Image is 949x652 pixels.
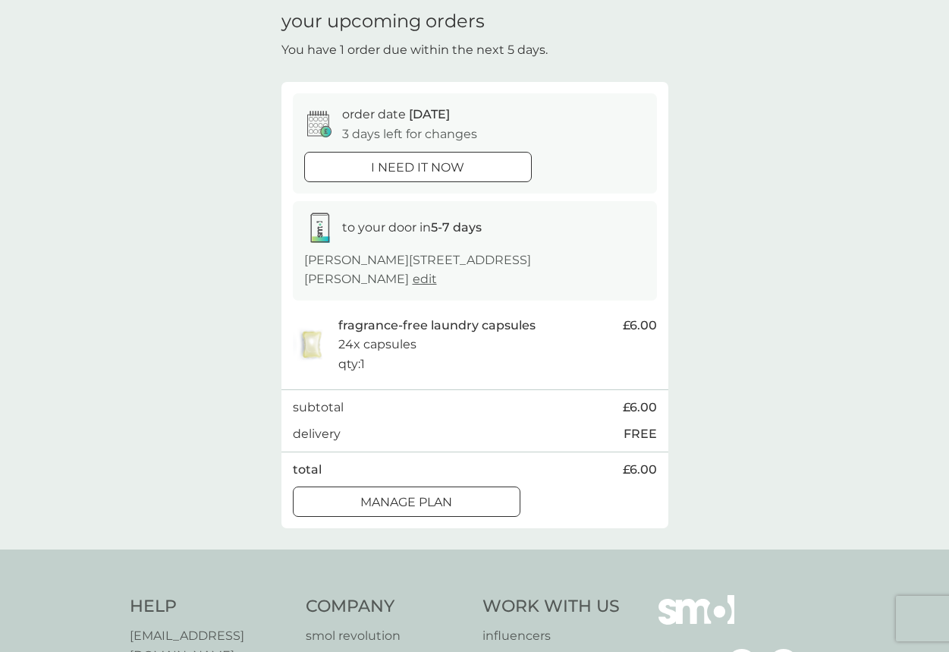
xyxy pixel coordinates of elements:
[342,220,482,235] span: to your door in
[304,152,532,182] button: i need it now
[293,487,520,517] button: Manage plan
[413,272,437,286] a: edit
[304,250,646,289] p: [PERSON_NAME][STREET_ADDRESS][PERSON_NAME]
[658,595,734,647] img: smol
[130,595,291,619] h4: Help
[293,398,344,417] p: subtotal
[482,595,620,619] h4: Work With Us
[281,40,548,60] p: You have 1 order due within the next 5 days.
[624,424,657,444] p: FREE
[360,493,452,512] p: Manage plan
[409,107,450,121] span: [DATE]
[342,124,477,144] p: 3 days left for changes
[306,595,467,619] h4: Company
[306,626,467,646] a: smol revolution
[342,105,450,124] p: order date
[338,354,365,374] p: qty : 1
[623,398,657,417] span: £6.00
[293,424,341,444] p: delivery
[281,11,485,33] h1: your upcoming orders
[482,626,620,646] a: influencers
[623,460,657,480] span: £6.00
[338,316,536,335] p: fragrance-free laundry capsules
[371,158,464,178] p: i need it now
[431,220,482,235] strong: 5-7 days
[623,316,657,335] span: £6.00
[338,335,416,354] p: 24x capsules
[293,460,322,480] p: total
